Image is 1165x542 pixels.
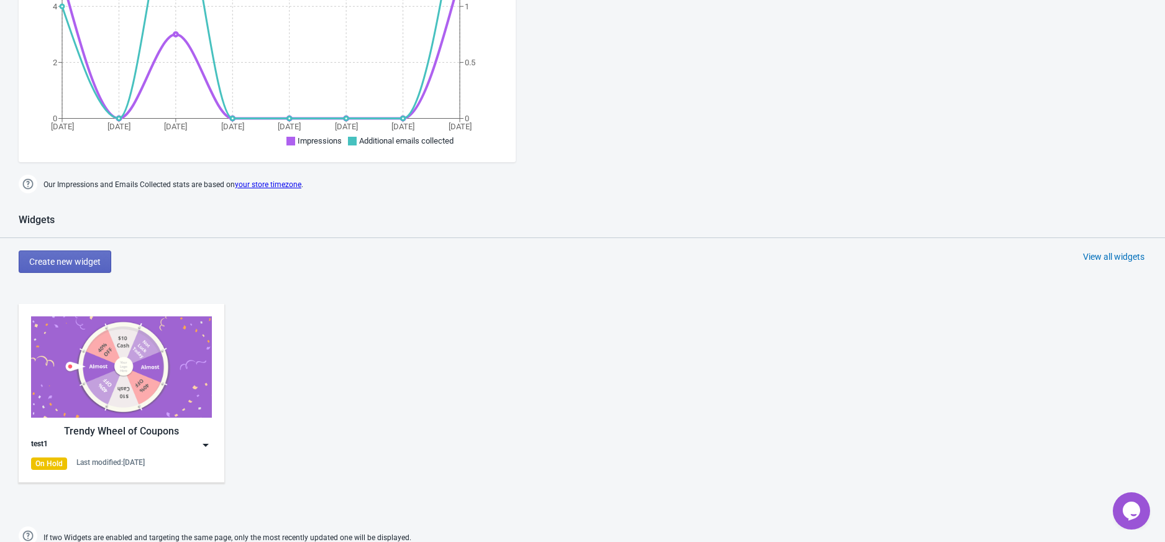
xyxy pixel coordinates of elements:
tspan: 0.5 [465,58,475,67]
div: test1 [31,439,48,451]
iframe: chat widget [1113,492,1153,530]
div: Trendy Wheel of Coupons [31,424,212,439]
tspan: 0 [465,114,469,123]
tspan: 1 [465,2,469,11]
div: Last modified: [DATE] [76,457,145,467]
tspan: [DATE] [391,122,414,131]
tspan: [DATE] [335,122,358,131]
tspan: [DATE] [221,122,244,131]
div: View all widgets [1083,250,1144,263]
div: On Hold [31,457,67,470]
tspan: 4 [53,2,58,11]
button: Create new widget [19,250,111,273]
tspan: [DATE] [51,122,74,131]
span: Create new widget [29,257,101,267]
tspan: [DATE] [107,122,130,131]
tspan: [DATE] [164,122,187,131]
tspan: [DATE] [449,122,472,131]
img: trendy_game.png [31,316,212,418]
img: help.png [19,175,37,193]
img: dropdown.png [199,439,212,451]
tspan: 2 [53,58,57,67]
a: your store timezone [235,180,301,189]
tspan: [DATE] [278,122,301,131]
span: Our Impressions and Emails Collected stats are based on . [43,175,303,195]
span: Impressions [298,136,342,145]
tspan: 0 [53,114,57,123]
span: Additional emails collected [359,136,454,145]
